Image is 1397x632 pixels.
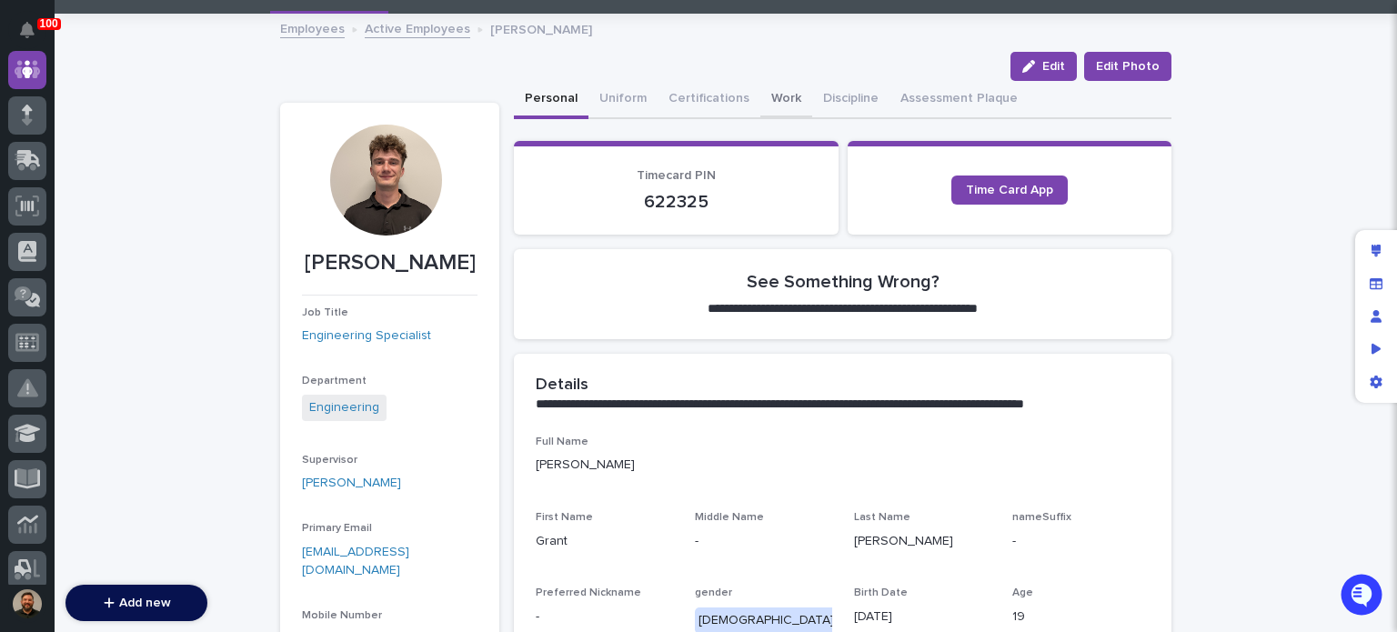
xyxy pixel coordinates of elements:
div: Start new chat [62,203,298,221]
h2: Details [536,376,588,396]
span: Time Card App [966,184,1053,196]
span: Full Name [536,436,588,447]
span: Edit [1042,60,1065,73]
span: Edit Photo [1096,57,1160,75]
button: Edit [1010,52,1077,81]
p: - [536,607,673,627]
span: Middle Name [695,512,764,523]
button: Personal [514,81,588,119]
a: Engineering [309,398,379,417]
button: users-avatar [8,585,46,623]
span: Last Name [854,512,910,523]
img: 1736555164131-43832dd5-751b-4058-ba23-39d91318e5a0 [18,203,51,236]
img: Stacker [18,18,55,55]
button: Edit Photo [1084,52,1171,81]
p: How can we help? [18,102,331,131]
span: Job Title [302,307,348,318]
span: Birth Date [854,587,908,598]
a: Active Employees [365,17,470,38]
a: [EMAIL_ADDRESS][DOMAIN_NAME] [302,546,409,577]
iframe: Open customer support [1339,572,1388,621]
a: Powered byPylon [128,336,220,351]
input: Clear [47,146,300,166]
h2: See Something Wrong? [747,271,940,293]
span: Department [302,376,367,386]
p: [PERSON_NAME] [854,532,991,551]
span: gender [695,587,732,598]
p: Grant [536,532,673,551]
div: Preview as [1360,333,1392,366]
span: Preferred Nickname [536,587,641,598]
button: Work [760,81,812,119]
div: Manage users [1360,300,1392,333]
button: Notifications [8,11,46,49]
div: 📖 [18,295,33,309]
a: Employees [280,17,345,38]
a: Engineering Specialist [302,326,431,346]
span: Age [1012,587,1033,598]
div: We're offline, we will be back soon! [62,221,255,236]
p: 100 [40,17,58,30]
div: Notifications100 [23,22,46,51]
p: - [1012,532,1150,551]
button: Uniform [588,81,658,119]
button: Certifications [658,81,760,119]
a: 📖Help Docs [11,286,106,318]
p: [PERSON_NAME] [536,456,1150,475]
span: Primary Email [302,523,372,534]
button: Discipline [812,81,889,119]
p: - [695,532,832,551]
span: Supervisor [302,455,357,466]
span: First Name [536,512,593,523]
p: [PERSON_NAME] [490,18,592,38]
p: 622325 [536,191,817,213]
span: nameSuffix [1012,512,1071,523]
span: Mobile Number [302,610,382,621]
p: 19 [1012,607,1150,627]
button: Assessment Plaque [889,81,1029,119]
p: [PERSON_NAME] [302,250,477,276]
a: [PERSON_NAME] [302,474,401,493]
button: Start new chat [309,208,331,230]
div: Edit layout [1360,235,1392,267]
p: [DATE] [854,607,991,627]
div: App settings [1360,366,1392,398]
span: Timecard PIN [637,169,716,182]
button: Add new [65,585,207,621]
span: Help Docs [36,293,99,311]
span: Pylon [181,337,220,351]
p: Welcome 👋 [18,73,331,102]
div: Manage fields and data [1360,267,1392,300]
a: Time Card App [951,176,1068,205]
